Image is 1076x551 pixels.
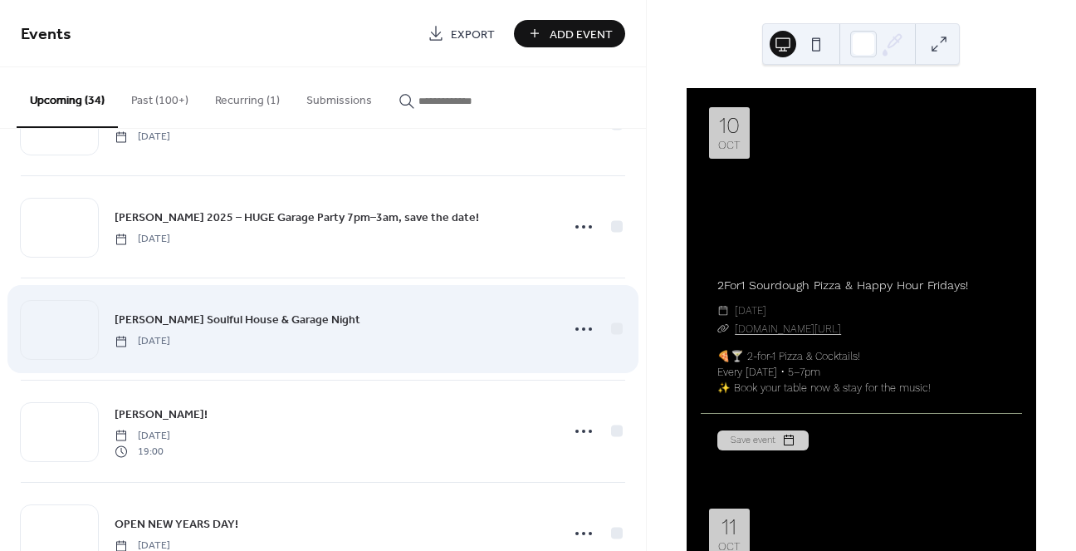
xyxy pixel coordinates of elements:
[115,208,479,227] a: [PERSON_NAME] 2025 – HUGE Garage Party 7pm–3am, save the date!
[21,18,71,51] span: Events
[202,67,293,126] button: Recurring (1)
[115,232,170,247] span: [DATE]
[701,349,1022,396] div: 🍕🍸 2-for-1 Pizza & Cocktails! Every [DATE] • 5–7pm ✨ Book your table now & stay for the music!
[719,115,740,137] div: 10
[115,406,208,424] span: [PERSON_NAME]!
[118,67,202,126] button: Past (100+)
[721,516,736,539] div: 11
[735,302,766,319] span: [DATE]
[717,302,729,319] div: ​
[115,310,360,329] a: [PERSON_NAME] Soulful House & Garage Night
[115,514,238,534] a: OPEN NEW YEARS DAY!
[735,322,841,335] a: [DOMAIN_NAME][URL]
[717,278,968,292] a: 2For1 Sourdough Pizza & Happy Hour Fridays!
[293,67,385,126] button: Submissions
[115,444,170,459] span: 19:00
[718,140,741,151] div: Oct
[115,334,170,349] span: [DATE]
[115,405,208,424] a: [PERSON_NAME]!
[115,429,170,444] span: [DATE]
[451,26,495,43] span: Export
[115,516,238,534] span: OPEN NEW YEARS DAY!
[415,20,507,47] a: Export
[17,67,118,128] button: Upcoming (34)
[550,26,613,43] span: Add Event
[717,430,809,450] button: Save event
[717,320,729,337] div: ​
[115,312,360,329] span: [PERSON_NAME] Soulful House & Garage Night
[115,209,479,227] span: [PERSON_NAME] 2025 – HUGE Garage Party 7pm–3am, save the date!
[514,20,625,47] button: Add Event
[115,130,170,145] span: [DATE]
